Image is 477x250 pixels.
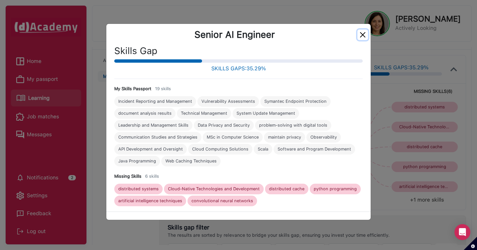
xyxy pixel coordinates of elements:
div: Observability [310,135,337,140]
div: System Update Management [237,111,295,116]
div: Scala [258,147,268,152]
div: Cloud-Native Technologies and Development [168,186,260,192]
div: distributed systems [118,186,159,192]
div: problem-solving with digital tools [259,123,327,128]
button: Set cookie preferences [464,237,477,250]
div: python programming [314,186,357,192]
div: 19 skills [155,84,171,94]
div: Java Programming [118,158,156,164]
div: document analysis results [118,111,172,116]
div: Leadership and Management Skills [118,123,188,128]
div: Incident Reporting and Management [118,99,192,104]
div: artificial intelligence techniques [118,198,182,204]
div: Data Privacy and Security [198,123,250,128]
div: 6 skills [145,172,159,181]
div: Software and Program Development [278,147,351,152]
div: convolutional neural networks [191,198,253,204]
div: Cloud Computing Solutions [192,147,248,152]
div: Senior AI Engineer [112,29,357,40]
button: Close [357,30,368,40]
div: SKILLS GAPS: 35.29 % [211,64,266,73]
h3: Skills Gap [114,45,363,57]
div: Web Caching Techniques [165,158,217,164]
div: Vulnerability Assessments [201,99,255,104]
div: MSc in Computer Science [207,135,259,140]
div: Symantec Endpoint Protection [264,99,327,104]
div: distributed cache [269,186,304,192]
div: Communication Studies and Strategies [118,135,197,140]
div: API Development and Oversight [118,147,183,152]
h4: My Skills Passport [114,86,151,92]
div: Technical Management [181,111,227,116]
div: maintain privacy [268,135,301,140]
div: Open Intercom Messenger [454,224,470,240]
h4: Missing Skills [114,174,141,179]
